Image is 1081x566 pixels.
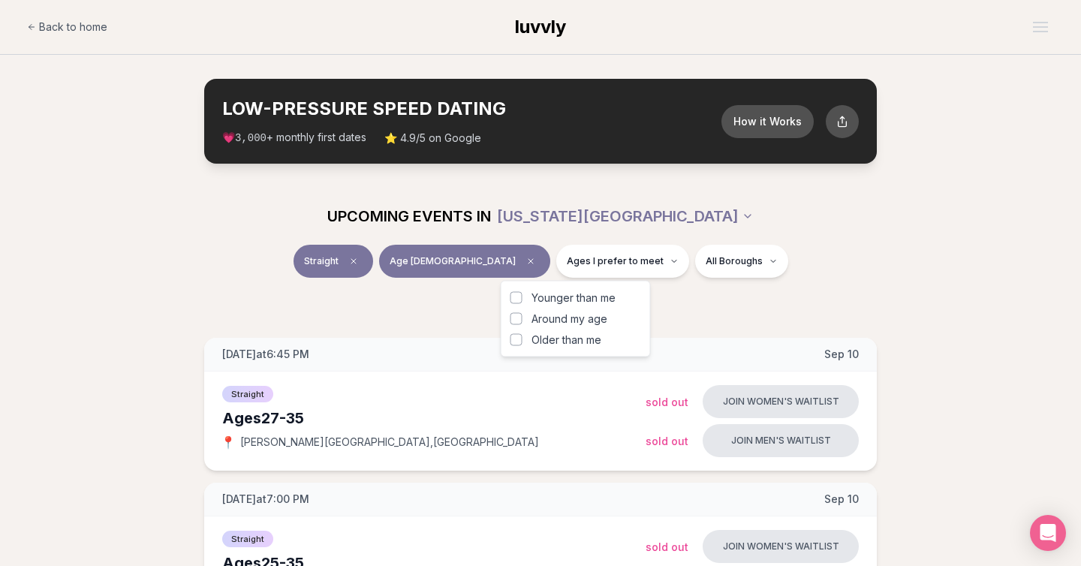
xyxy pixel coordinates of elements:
button: Age [DEMOGRAPHIC_DATA]Clear age [379,245,550,278]
span: Straight [222,531,273,547]
button: Join women's waitlist [703,530,859,563]
span: All Boroughs [706,255,763,267]
div: Open Intercom Messenger [1030,515,1066,551]
button: Join men's waitlist [703,424,859,457]
span: Back to home [39,20,107,35]
span: 📍 [222,436,234,448]
button: All Boroughs [695,245,788,278]
span: Clear event type filter [345,252,363,270]
button: [US_STATE][GEOGRAPHIC_DATA] [497,200,754,233]
span: [PERSON_NAME][GEOGRAPHIC_DATA] , [GEOGRAPHIC_DATA] [240,435,539,450]
h2: LOW-PRESSURE SPEED DATING [222,97,721,121]
span: Sep 10 [824,492,859,507]
button: How it Works [721,105,814,138]
span: [DATE] at 7:00 PM [222,492,309,507]
a: Back to home [27,12,107,42]
span: Clear age [522,252,540,270]
span: Sold Out [646,396,688,408]
span: ⭐ 4.9/5 on Google [384,131,481,146]
span: Sep 10 [824,347,859,362]
button: Around my age [510,313,522,325]
span: Around my age [531,312,607,327]
span: 3,000 [235,132,266,144]
span: Straight [222,386,273,402]
button: Open menu [1027,16,1054,38]
span: luvvly [515,16,566,38]
span: Sold Out [646,435,688,447]
span: Ages I prefer to meet [567,255,664,267]
a: luvvly [515,15,566,39]
button: Join women's waitlist [703,385,859,418]
span: 💗 + monthly first dates [222,130,366,146]
div: Ages 27-35 [222,408,646,429]
button: Ages I prefer to meet [556,245,689,278]
span: Age [DEMOGRAPHIC_DATA] [390,255,516,267]
span: Younger than me [531,291,616,306]
button: StraightClear event type filter [294,245,373,278]
span: Straight [304,255,339,267]
button: Younger than me [510,292,522,304]
span: Sold Out [646,540,688,553]
span: [DATE] at 6:45 PM [222,347,309,362]
span: Older than me [531,333,601,348]
button: Clear all filters [497,284,585,317]
span: UPCOMING EVENTS IN [327,206,491,227]
button: Older than me [510,334,522,346]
